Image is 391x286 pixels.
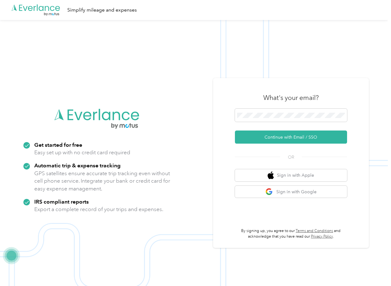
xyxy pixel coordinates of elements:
[356,251,391,286] iframe: Everlance-gr Chat Button Frame
[235,228,347,239] p: By signing up, you agree to our and acknowledge that you have read our .
[34,141,82,148] strong: Get started for free
[34,149,130,156] p: Easy set up with no credit card required
[311,234,333,239] a: Privacy Policy
[235,186,347,198] button: google logoSign in with Google
[263,93,319,102] h3: What's your email?
[235,131,347,144] button: Continue with Email / SSO
[296,229,333,233] a: Terms and Conditions
[280,154,302,160] span: OR
[34,205,163,213] p: Export a complete record of your trips and expenses.
[67,6,137,14] div: Simplify mileage and expenses
[268,171,274,179] img: apple logo
[34,162,121,169] strong: Automatic trip & expense tracking
[34,170,170,193] p: GPS satellites ensure accurate trip tracking even without cell phone service. Integrate your bank...
[235,169,347,181] button: apple logoSign in with Apple
[265,188,273,196] img: google logo
[34,198,89,205] strong: IRS compliant reports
